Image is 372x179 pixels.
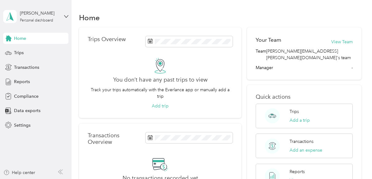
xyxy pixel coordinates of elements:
iframe: Everlance-gr Chat Button Frame [337,144,372,179]
span: Reports [14,78,30,85]
button: View Team [331,39,353,45]
button: Help center [3,169,35,176]
span: [PERSON_NAME][EMAIL_ADDRESS][PERSON_NAME][DOMAIN_NAME]'s team [266,48,353,61]
span: Compliance [14,93,39,100]
h2: You don’t have any past trips to view [113,77,207,83]
span: Manager [256,64,273,71]
p: Transactions Overview [88,132,142,145]
p: Trips [290,108,299,115]
h1: Home [79,14,100,21]
span: Data exports [14,107,40,114]
span: Team [256,48,266,61]
p: Reports [290,168,305,175]
span: Home [14,35,26,42]
span: Settings [14,122,30,129]
span: Trips [14,49,24,56]
button: Add an expense [290,147,322,153]
p: Transactions [290,138,314,145]
p: Trips Overview [88,36,126,43]
button: Add a trip [290,117,310,124]
span: - [351,64,353,71]
span: Transactions [14,64,39,71]
div: Personal dashboard [20,19,53,22]
div: [PERSON_NAME] [20,10,59,16]
h2: Your Team [256,36,281,44]
button: Add trip [152,103,169,109]
p: Quick actions [256,94,353,100]
p: Track your trips automatically with the Everlance app or manually add a trip [88,87,233,100]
